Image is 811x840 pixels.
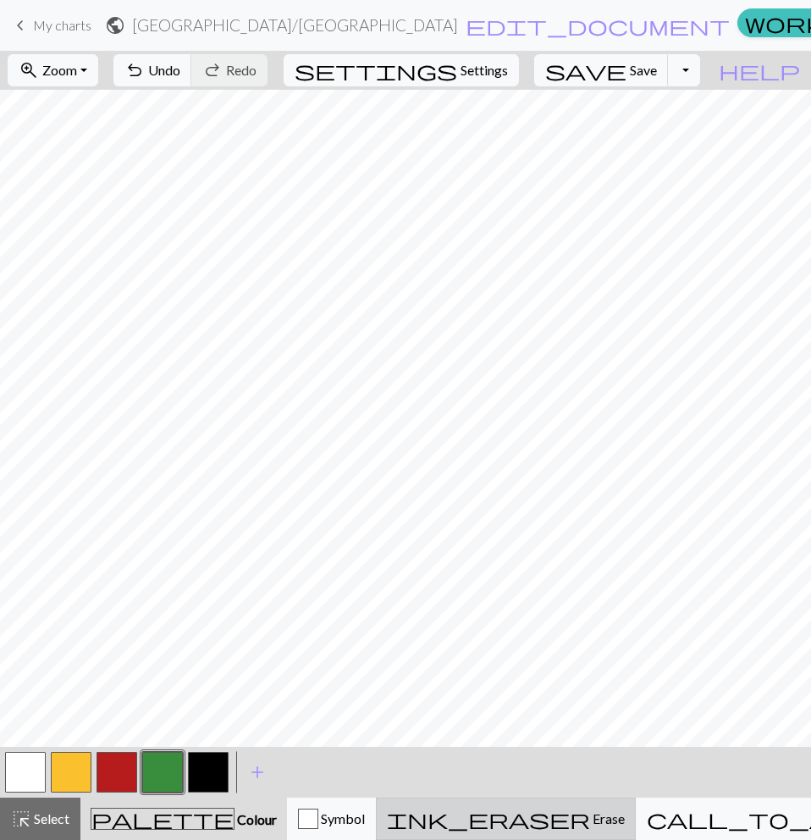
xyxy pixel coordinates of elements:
span: zoom_in [19,58,39,82]
span: help [719,58,800,82]
span: edit_document [466,14,730,37]
span: My charts [33,17,91,33]
span: settings [295,58,457,82]
span: save [545,58,626,82]
span: keyboard_arrow_left [10,14,30,37]
span: public [105,14,125,37]
span: palette [91,807,234,831]
button: Erase [376,798,636,840]
span: add [247,760,268,784]
span: highlight_alt [11,807,31,831]
button: Colour [80,798,287,840]
span: Colour [234,811,277,827]
button: SettingsSettings [284,54,519,86]
span: Symbol [318,810,365,826]
a: My charts [10,11,91,40]
button: Save [534,54,669,86]
span: undo [124,58,145,82]
h2: [GEOGRAPHIC_DATA] / [GEOGRAPHIC_DATA] [132,15,458,35]
button: Zoom [8,54,98,86]
i: Settings [295,60,457,80]
span: ink_eraser [387,807,590,831]
button: Symbol [287,798,376,840]
span: Settings [461,60,508,80]
span: Select [31,810,69,826]
span: Zoom [42,62,77,78]
span: Erase [590,810,625,826]
button: Undo [113,54,192,86]
span: Undo [148,62,180,78]
span: Save [630,62,657,78]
